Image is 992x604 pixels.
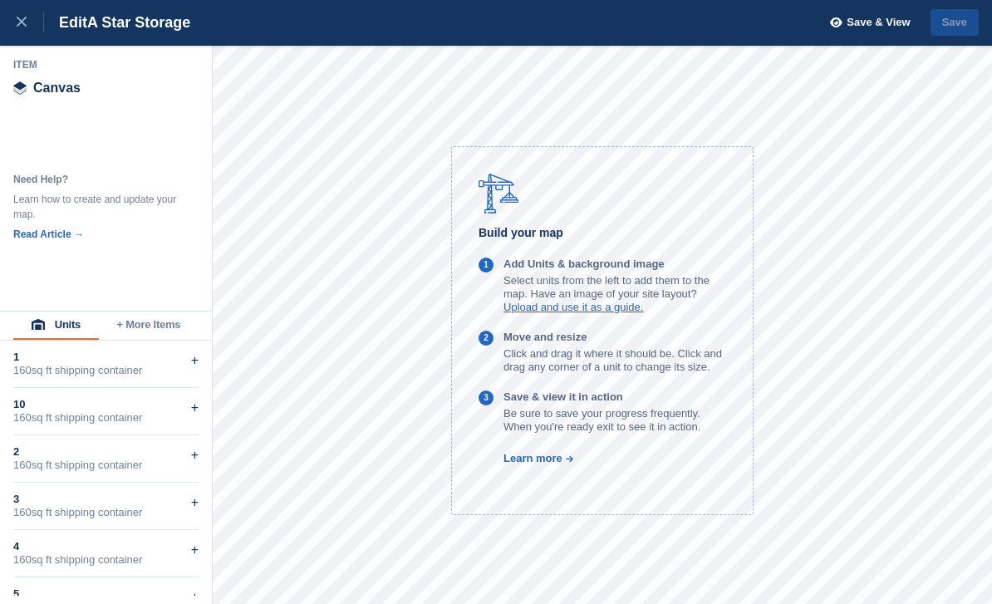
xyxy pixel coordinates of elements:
[13,398,199,411] div: 10
[13,58,199,71] div: Item
[99,312,199,340] button: + More Items
[503,407,726,434] p: Be sure to save your progress frequently. When you're ready exit to see it in action.
[13,364,199,377] div: 160sq ft shipping container
[847,14,910,31] span: Save & View
[13,553,199,567] div: 160sq ft shipping container
[13,587,199,601] div: 5
[191,445,199,465] div: +
[503,347,726,374] p: Click and drag it where it should be. Click and drag any corner of a unit to change its size.
[13,435,199,483] div: 2160sq ft shipping container+
[13,459,199,472] div: 160sq ft shipping container
[503,258,726,271] p: Add Units & background image
[479,452,574,464] a: Learn more
[44,12,190,32] div: Edit A Star Storage
[503,390,726,404] p: Save & view it in action
[13,312,99,340] button: Units
[503,274,726,301] p: Select units from the left to add them to the map. Have an image of your site layout?
[191,493,199,513] div: +
[13,493,199,506] div: 3
[484,258,489,273] div: 1
[13,388,199,435] div: 10160sq ft shipping container+
[191,540,199,560] div: +
[13,192,179,222] div: Learn how to create and update your map.
[13,445,199,459] div: 2
[479,223,726,243] h6: Build your map
[191,398,199,418] div: +
[484,331,489,346] div: 2
[13,228,84,240] a: Read Article →
[33,81,81,95] span: Canvas
[13,341,199,388] div: 1160sq ft shipping container+
[503,301,643,313] a: Upload and use it as a guide.
[13,506,199,519] div: 160sq ft shipping container
[13,530,199,577] div: 4160sq ft shipping container+
[191,351,199,371] div: +
[13,172,179,187] div: Need Help?
[484,391,489,405] div: 3
[13,540,199,553] div: 4
[13,351,199,364] div: 1
[13,411,199,425] div: 160sq ft shipping container
[821,9,911,37] button: Save & View
[13,81,27,95] img: canvas-icn.9d1aba5b.svg
[503,331,726,344] p: Move and resize
[931,9,979,37] button: Save
[13,483,199,530] div: 3160sq ft shipping container+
